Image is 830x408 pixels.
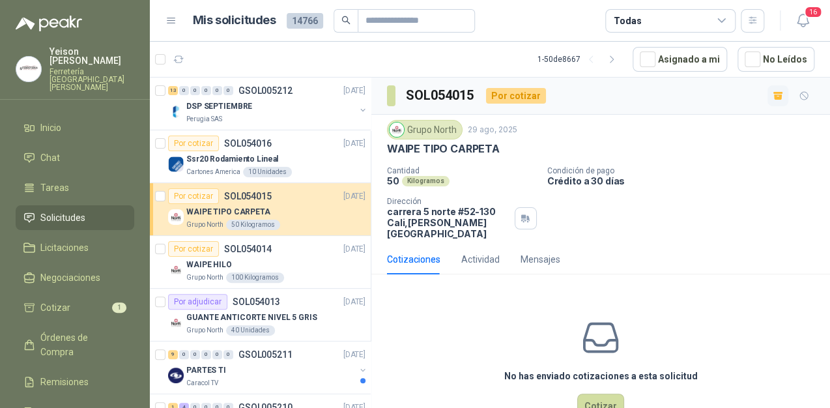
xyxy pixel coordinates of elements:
div: Por cotizar [486,88,546,104]
p: Cartones America [186,167,240,177]
span: 1 [112,302,126,313]
a: Por cotizarSOL054015[DATE] Company LogoWAIPE TIPO CARPETAGrupo North50 Kilogramos [150,183,371,236]
p: Ferretería [GEOGRAPHIC_DATA][PERSON_NAME] [50,68,134,91]
p: GSOL005212 [238,86,293,95]
div: 9 [168,350,178,359]
p: [DATE] [343,243,365,255]
a: 13 0 0 0 0 0 GSOL005212[DATE] Company LogoDSP SEPTIEMBREPerugia SAS [168,83,368,124]
div: Grupo North [387,120,463,139]
span: Remisiones [40,375,89,389]
div: 0 [179,350,189,359]
span: Solicitudes [40,211,85,225]
div: Por cotizar [168,188,219,204]
div: Kilogramos [402,176,450,186]
p: 50 [387,175,399,186]
div: 0 [190,86,200,95]
a: Chat [16,145,134,170]
div: Por adjudicar [168,294,227,310]
a: Remisiones [16,370,134,394]
div: 0 [223,350,233,359]
p: Grupo North [186,325,223,336]
p: SOL054014 [224,244,272,254]
button: No Leídos [737,47,814,72]
div: 50 Kilogramos [226,220,280,230]
div: 13 [168,86,178,95]
span: Tareas [40,181,69,195]
span: Chat [40,151,60,165]
div: Por cotizar [168,136,219,151]
button: 16 [791,9,814,33]
p: WAIPE TIPO CARPETA [186,206,270,218]
img: Company Logo [168,156,184,172]
p: DSP SEPTIEMBRE [186,100,252,113]
img: Company Logo [168,368,184,383]
a: Solicitudes [16,205,134,230]
div: Todas [614,14,641,28]
div: Cotizaciones [387,252,440,267]
div: 1 - 50 de 8667 [537,49,622,70]
div: 0 [212,350,222,359]
div: 0 [201,350,211,359]
h3: No has enviado cotizaciones a esta solicitud [504,369,698,383]
p: Ssr20 Rodamiento Lineal [186,153,278,166]
a: Tareas [16,175,134,200]
a: Por cotizarSOL054014[DATE] Company LogoWAIPE HILOGrupo North100 Kilogramos [150,236,371,289]
span: Cotizar [40,300,70,315]
div: Actividad [461,252,500,267]
p: [DATE] [343,349,365,361]
div: Por cotizar [168,241,219,257]
span: Licitaciones [40,240,89,255]
div: 10 Unidades [243,167,292,177]
div: 0 [190,350,200,359]
div: 0 [201,86,211,95]
p: Dirección [387,197,509,206]
a: Por adjudicarSOL054013[DATE] Company LogoGUANTE ANTICORTE NIVEL 5 GRISGrupo North40 Unidades [150,289,371,342]
img: Company Logo [168,209,184,225]
h1: Mis solicitudes [193,11,276,30]
img: Company Logo [16,57,41,81]
p: GSOL005211 [238,350,293,359]
a: Cotizar1 [16,295,134,320]
p: Yeison [PERSON_NAME] [50,47,134,65]
p: carrera 5 norte #52-130 Cali , [PERSON_NAME][GEOGRAPHIC_DATA] [387,206,509,239]
img: Company Logo [168,262,184,278]
p: SOL054013 [233,297,280,306]
p: GUANTE ANTICORTE NIVEL 5 GRIS [186,312,317,324]
span: search [341,16,351,25]
p: Crédito a 30 días [547,175,825,186]
div: 0 [223,86,233,95]
p: Grupo North [186,220,223,230]
img: Company Logo [168,104,184,119]
a: 9 0 0 0 0 0 GSOL005211[DATE] Company LogoPARTES TICaracol TV [168,347,368,388]
p: Caracol TV [186,378,218,388]
div: 0 [179,86,189,95]
div: 100 Kilogramos [226,272,284,283]
span: 14766 [287,13,323,29]
span: 16 [804,6,822,18]
p: WAIPE HILO [186,259,232,271]
a: Licitaciones [16,235,134,260]
img: Logo peakr [16,16,82,31]
p: Condición de pago [547,166,825,175]
img: Company Logo [168,315,184,330]
p: SOL054016 [224,139,272,148]
div: 0 [212,86,222,95]
a: Inicio [16,115,134,140]
a: Por cotizarSOL054016[DATE] Company LogoSsr20 Rodamiento LinealCartones America10 Unidades [150,130,371,183]
p: [DATE] [343,85,365,97]
p: [DATE] [343,190,365,203]
p: 29 ago, 2025 [468,124,517,136]
p: Perugia SAS [186,114,222,124]
span: Inicio [40,121,61,135]
p: [DATE] [343,296,365,308]
p: WAIPE TIPO CARPETA [387,142,500,156]
span: Órdenes de Compra [40,330,122,359]
a: Órdenes de Compra [16,325,134,364]
p: Grupo North [186,272,223,283]
a: Negociaciones [16,265,134,290]
div: Mensajes [521,252,560,267]
p: PARTES TI [186,364,226,377]
span: Negociaciones [40,270,100,285]
p: SOL054015 [224,192,272,201]
h3: SOL054015 [406,85,476,106]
